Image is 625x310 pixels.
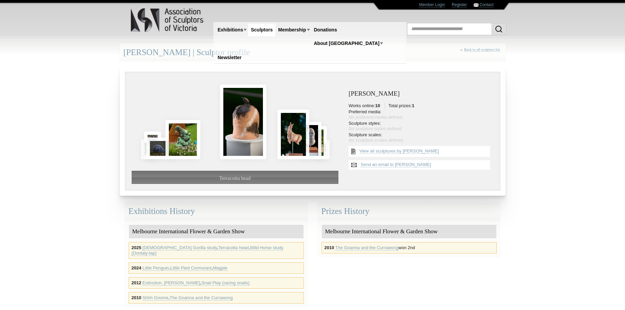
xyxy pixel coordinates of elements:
a: About [GEOGRAPHIC_DATA] [311,37,382,50]
strong: 10 [375,103,380,108]
div: « [461,47,502,59]
img: Shhh Gnome [165,120,200,159]
h3: [PERSON_NAME] [349,90,493,97]
img: Contact ASV [474,3,478,7]
div: , , [129,242,304,259]
img: Magpie [141,139,155,159]
img: View all {sculptor_name} sculptures list [349,146,358,157]
a: Little Penguin [142,265,169,271]
div: No sculpture styles defined. [349,126,493,132]
div: No sculpture scales defined. [349,138,493,143]
span: Terracotta head [219,175,251,181]
a: Newsletter [215,51,244,64]
li: Preferred media: [349,109,493,120]
a: Send an email to [PERSON_NAME] [361,162,431,167]
div: Melbourne International Flower & Garden Show [322,225,496,239]
div: Exhibitions History [125,202,308,220]
a: Little Pied Cormorant [170,265,211,271]
div: , , [129,262,304,274]
div: Prizes History [318,202,500,220]
img: Female Gorilla study [300,122,322,159]
a: Membership [275,24,309,36]
a: Snail Play (racing snails) [201,280,249,286]
a: Exhibitions [215,24,246,36]
a: Donations [311,24,340,36]
strong: 2010 [325,245,334,250]
a: [DEMOGRAPHIC_DATA] Gorilla study [142,245,217,251]
strong: 2025 [132,245,141,250]
a: Register [452,2,467,7]
a: View all sculptures by [PERSON_NAME] [359,148,439,154]
a: Back to all sculptors list [464,47,500,52]
div: , [129,292,304,304]
a: The Goanna and the Currawong [170,295,232,301]
a: Contact [479,2,493,7]
div: Melbourne International Flower & Garden Show [129,225,304,239]
strong: 2010 [132,295,141,300]
div: [PERSON_NAME] | Sculptor profile [120,44,506,62]
strong: 2012 [132,280,141,285]
img: The Goanna and the Currawong [144,132,161,159]
img: Snail Play (racing snails) [147,138,177,159]
img: Wild Horse study (Doolaly-tap) [277,110,309,159]
a: Member Login [419,2,445,7]
img: Search [495,25,503,33]
a: The Goanna and the Currawong [335,245,398,251]
a: Terracotta head [218,245,249,251]
img: logo.png [130,7,205,33]
a: Extinction, [PERSON_NAME] [142,280,200,286]
strong: 2024 [132,265,141,270]
img: Send an email to Martin Moore [349,160,359,170]
div: , [129,277,304,289]
a: Wild Horse study (Doolaly-tap) [132,245,284,256]
a: Sculptors [248,24,275,36]
strong: 1 [412,103,414,108]
div: No preferred media defined. [349,115,493,120]
a: Shhh Gnome [142,295,169,301]
li: Sculpture styles: [349,121,493,132]
a: Magpie [213,265,227,271]
div: won 2nd [321,242,497,254]
li: Sculpture scales: [349,132,493,143]
img: Terracotta head [220,85,266,159]
li: Works online: Total prizes: [349,103,493,109]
